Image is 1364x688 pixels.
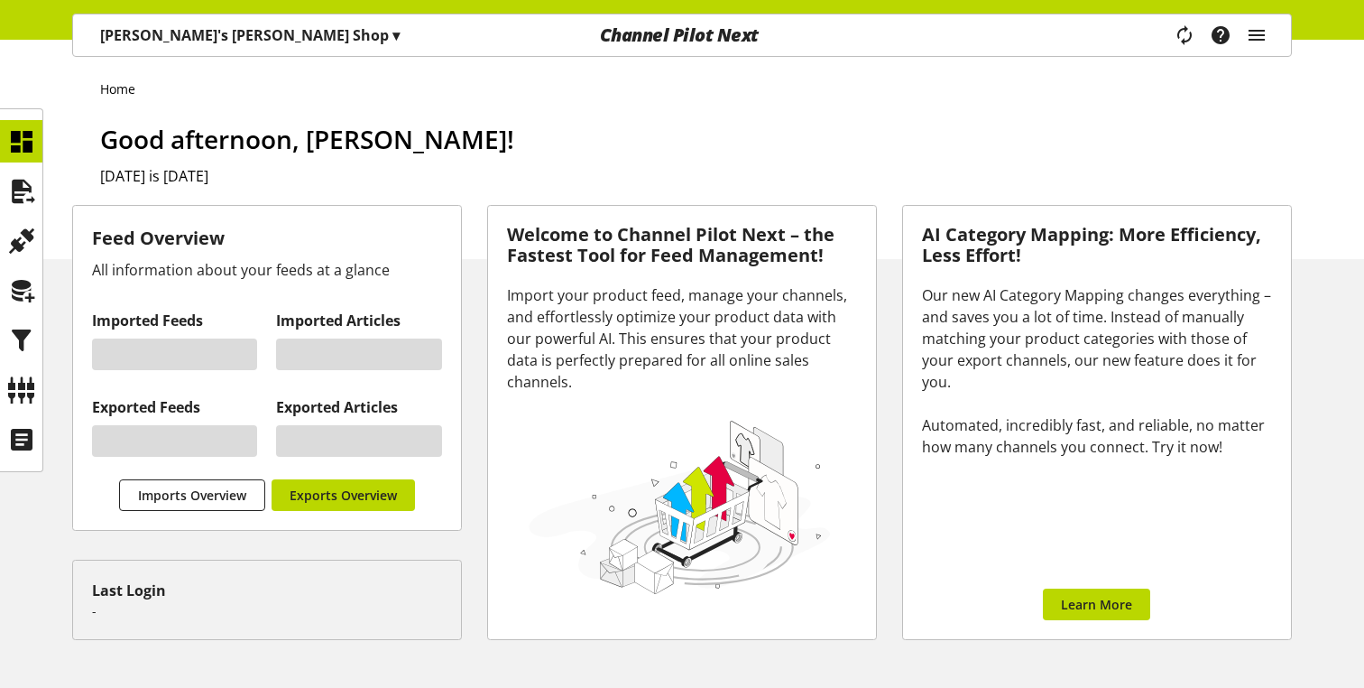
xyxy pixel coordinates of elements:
[92,225,442,252] h3: Feed Overview
[100,24,400,46] p: [PERSON_NAME]'s [PERSON_NAME] Shop
[138,486,246,505] span: Imports Overview
[922,284,1272,458] div: Our new AI Category Mapping changes everything – and saves you a lot of time. Instead of manually...
[1043,589,1150,620] a: Learn More
[92,396,257,418] h2: Exported Feeds
[100,165,1292,187] h2: [DATE] is [DATE]
[100,122,514,156] span: Good afternoon, [PERSON_NAME]!
[507,284,857,393] div: Import your product feed, manage your channels, and effortlessly optimize your product data with ...
[92,310,257,331] h2: Imported Feeds
[276,310,441,331] h2: Imported Articles
[392,25,400,45] span: ▾
[92,601,442,620] p: -
[525,415,834,598] img: 78e1b9dcff1e8392d83655fcfc870417.svg
[272,479,415,511] a: Exports Overview
[276,396,441,418] h2: Exported Articles
[92,580,442,601] div: Last Login
[922,225,1272,265] h3: AI Category Mapping: More Efficiency, Less Effort!
[507,225,857,265] h3: Welcome to Channel Pilot Next – the Fastest Tool for Feed Management!
[72,14,1292,57] nav: main navigation
[119,479,265,511] a: Imports Overview
[92,259,442,281] div: All information about your feeds at a glance
[1061,595,1132,614] span: Learn More
[290,486,397,505] span: Exports Overview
